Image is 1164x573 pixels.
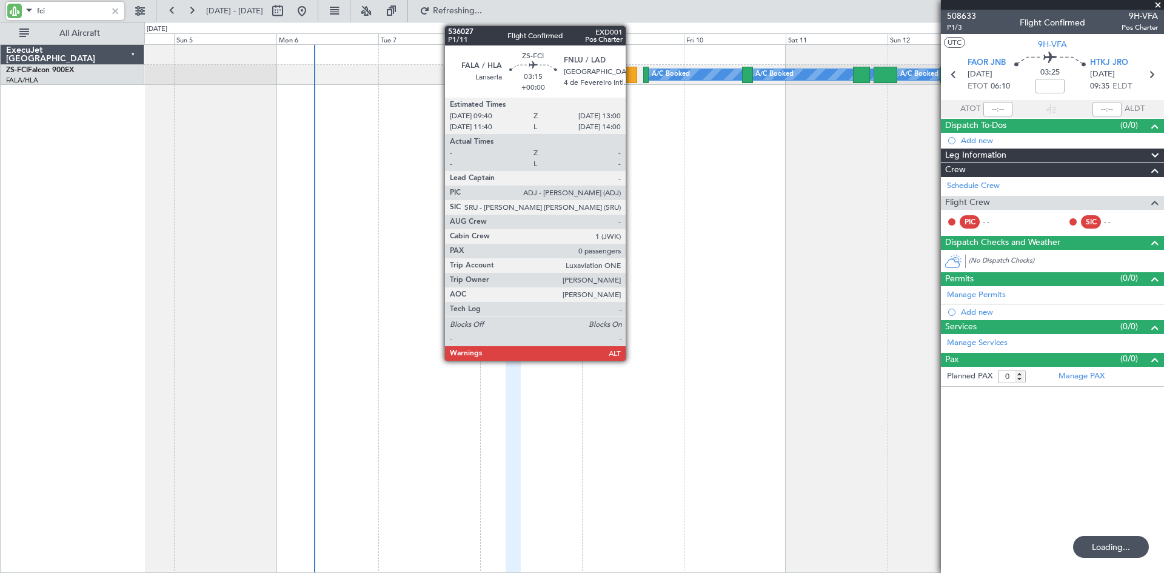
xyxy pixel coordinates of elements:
[947,22,976,33] span: P1/3
[1081,215,1101,229] div: SIC
[786,33,888,44] div: Sat 11
[1090,57,1128,69] span: HTKJ JRO
[1125,103,1145,115] span: ALDT
[1120,352,1138,365] span: (0/0)
[945,149,1006,163] span: Leg Information
[945,320,977,334] span: Services
[1122,22,1158,33] span: Pos Charter
[945,163,966,177] span: Crew
[945,196,990,210] span: Flight Crew
[480,33,582,44] div: Wed 8
[991,81,1010,93] span: 06:10
[1122,10,1158,22] span: 9H-VFA
[37,2,107,20] input: A/C (Reg. or Type)
[582,33,684,44] div: Thu 9
[947,289,1006,301] a: Manage Permits
[755,65,794,84] div: A/C Booked
[945,272,974,286] span: Permits
[1040,67,1060,79] span: 03:25
[684,33,786,44] div: Fri 10
[969,256,1164,269] div: (No Dispatch Checks)
[983,102,1012,116] input: --:--
[6,67,74,74] a: ZS-FCIFalcon 900EX
[432,7,483,15] span: Refreshing...
[968,57,1006,69] span: FAOR JNB
[1104,216,1131,227] div: - -
[1120,272,1138,284] span: (0/0)
[960,215,980,229] div: PIC
[947,180,1000,192] a: Schedule Crew
[888,33,989,44] div: Sun 12
[1020,16,1085,29] div: Flight Confirmed
[961,135,1158,146] div: Add new
[378,33,480,44] div: Tue 7
[983,216,1010,227] div: - -
[206,5,263,16] span: [DATE] - [DATE]
[1090,81,1109,93] span: 09:35
[944,37,965,48] button: UTC
[1038,38,1067,51] span: 9H-VFA
[968,69,992,81] span: [DATE]
[147,24,167,35] div: [DATE]
[1112,81,1132,93] span: ELDT
[32,29,128,38] span: All Aircraft
[1073,536,1149,558] div: Loading...
[968,81,988,93] span: ETOT
[947,337,1008,349] a: Manage Services
[6,76,38,85] a: FALA/HLA
[1120,320,1138,333] span: (0/0)
[1090,69,1115,81] span: [DATE]
[13,24,132,43] button: All Aircraft
[947,370,992,383] label: Planned PAX
[961,307,1158,317] div: Add new
[1059,370,1105,383] a: Manage PAX
[960,103,980,115] span: ATOT
[900,65,938,84] div: A/C Booked
[174,33,276,44] div: Sun 5
[945,353,958,367] span: Pax
[6,67,28,74] span: ZS-FCI
[947,10,976,22] span: 508633
[276,33,378,44] div: Mon 6
[652,65,690,84] div: A/C Booked
[945,119,1006,133] span: Dispatch To-Dos
[945,236,1060,250] span: Dispatch Checks and Weather
[414,1,487,21] button: Refreshing...
[1120,119,1138,132] span: (0/0)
